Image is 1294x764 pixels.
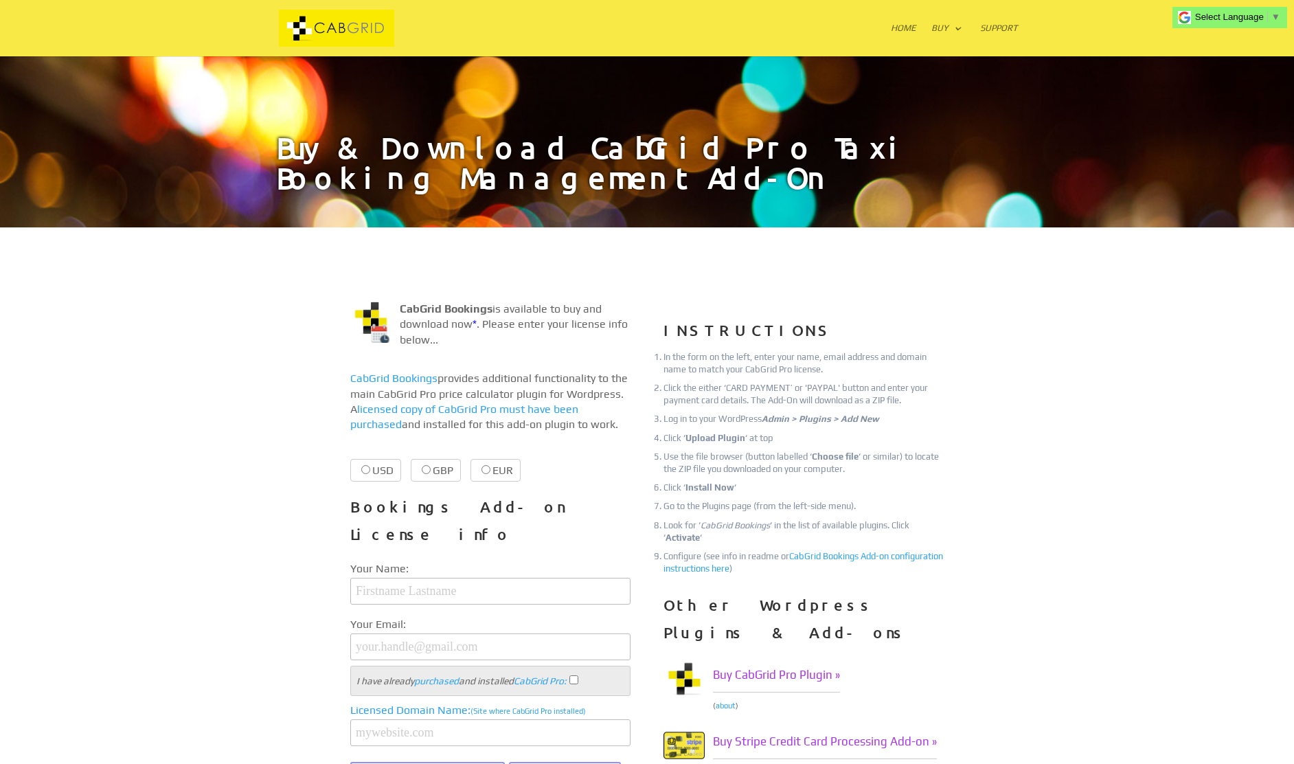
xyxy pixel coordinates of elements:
[350,719,631,746] input: mywebsite.com
[1271,12,1280,22] span: ▼
[663,432,944,445] li: Click ‘ ‘ at top
[1267,12,1268,22] span: ​
[350,302,391,343] img: Taxi Booking Wordpress Plugin
[891,23,916,56] a: Home
[812,451,859,462] strong: Choose file
[350,302,631,359] p: is available to buy and download now . Please enter your license info below...
[713,725,937,759] a: Buy Stripe Credit Card Processing Add-on »
[666,532,700,543] strong: Activate
[356,675,567,686] label: I have already and installed
[663,551,943,574] a: CabGrid Bookings Add-on configuration instructions here
[663,482,944,494] li: Click ‘ ‘
[663,500,944,513] li: Go to the Plugins page (from the left-side menu).
[762,414,879,424] em: Admin > Plugins > Add New
[350,560,631,578] label: Your Name:
[1195,12,1264,22] span: Select Language
[931,23,962,56] a: Buy
[663,519,944,544] li: Look for ‘ ‘ in the list of available plugins. Click ‘ ‘
[361,465,370,474] input: USD
[980,23,1018,56] a: Support
[663,658,705,699] img: CabGrid Wordpress Plugin
[663,550,944,575] li: Configure (see info in readme or )
[350,371,631,444] p: provides additional functionality to the main CabGrid Pro price calculator plugin for Wordpress. ...
[276,133,1018,227] h1: Buy & Download CabGrid Pro Taxi Booking Management Add-On
[400,302,492,315] strong: CabGrid Bookings
[514,675,564,686] a: CabGrid Pro
[411,459,461,482] label: GBP
[663,413,944,425] li: Log in to your WordPress
[663,382,944,407] li: Click the either ‘CARD PAYMENT’ or 'PAYPAL' button and enter your payment card details. The Add-O...
[350,616,631,633] label: Your Email:
[716,701,736,710] a: about
[663,592,944,653] h3: Other Wordpress Plugins & Add-ons
[685,433,745,443] strong: Upload Plugin
[663,451,944,475] li: Use the file browser (button labelled ‘ ‘ or similar) to locate the ZIP file you downloaded on yo...
[713,658,840,693] a: Buy CabGrid Pro Plugin »
[279,10,394,47] img: CabGrid
[663,317,944,351] h3: INSTRUCTIONS
[414,675,459,686] a: purchased
[350,701,631,719] label: Licensed Domain Name:
[350,403,578,431] a: licensed copy of CabGrid Pro must have been purchased
[1195,12,1280,22] a: Select Language​
[350,459,401,482] label: USD
[564,675,567,686] a: :
[350,578,631,605] input: Firstname Lastname
[350,493,631,554] h3: Bookings Add-on License info
[350,372,438,385] a: CabGrid Bookings
[713,701,738,710] span: ( )
[663,351,944,376] li: In the form on the left, enter your name, email address and domain name to match your CabGrid Pro...
[350,633,631,660] input: your.handle@gmail.com
[481,465,490,474] input: EUR
[701,520,770,530] em: CabGrid Bookings
[470,707,586,715] span: (Site where CabGrid Pro installed)
[470,459,521,482] label: EUR
[422,465,431,474] input: GBP
[685,482,734,493] strong: Install Now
